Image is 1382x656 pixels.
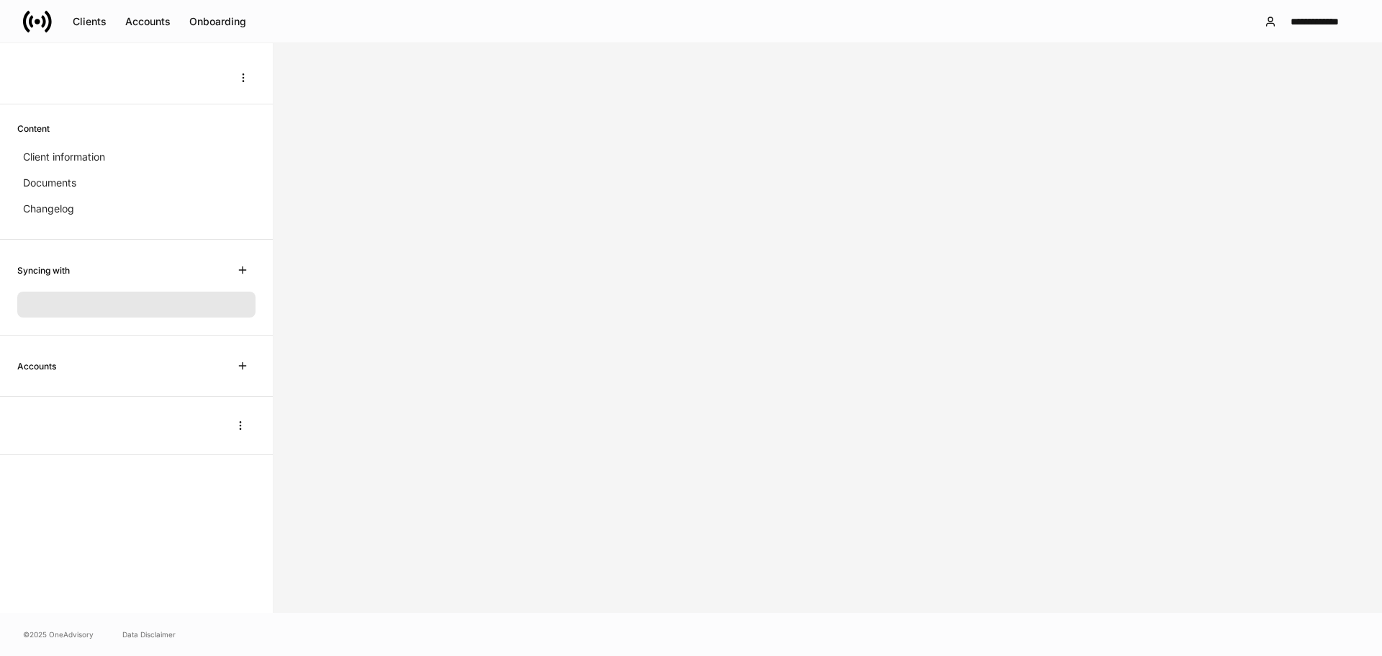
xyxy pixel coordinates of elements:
[23,150,105,164] p: Client information
[23,202,74,216] p: Changelog
[23,176,76,190] p: Documents
[17,264,70,277] h6: Syncing with
[125,17,171,27] div: Accounts
[23,629,94,640] span: © 2025 OneAdvisory
[63,10,116,33] button: Clients
[17,144,256,170] a: Client information
[17,122,50,135] h6: Content
[17,170,256,196] a: Documents
[180,10,256,33] button: Onboarding
[17,359,56,373] h6: Accounts
[122,629,176,640] a: Data Disclaimer
[189,17,246,27] div: Onboarding
[17,196,256,222] a: Changelog
[73,17,107,27] div: Clients
[116,10,180,33] button: Accounts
